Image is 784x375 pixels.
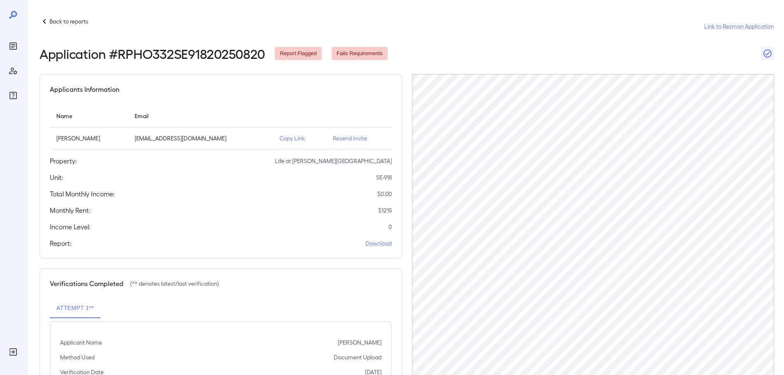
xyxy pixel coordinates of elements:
[275,157,392,165] p: Life at [PERSON_NAME][GEOGRAPHIC_DATA]
[378,206,392,214] p: $ 1215
[334,353,382,361] p: Document Upload
[135,134,266,142] p: [EMAIL_ADDRESS][DOMAIN_NAME]
[50,298,100,318] button: Attempt 1**
[704,22,774,30] a: Link to Resman Application
[50,238,72,248] h5: Report:
[50,104,128,128] th: Name
[60,338,102,347] p: Applicant Name
[50,222,91,232] h5: Income Level:
[56,134,121,142] p: [PERSON_NAME]
[7,89,20,102] div: FAQ
[50,172,63,182] h5: Unit:
[50,84,119,94] h5: Applicants Information
[376,173,392,182] p: SE-918
[60,353,95,361] p: Method Used
[49,17,88,26] p: Back to reports
[50,104,392,149] table: simple table
[40,46,265,61] h2: Application # RPHO332SE91820250820
[761,47,774,60] button: Close Report
[7,345,20,359] div: Log Out
[7,64,20,77] div: Manage Users
[338,338,382,347] p: [PERSON_NAME]
[377,190,392,198] p: $ 0.00
[50,205,91,215] h5: Monthly Rent:
[130,280,219,288] p: (** denotes latest/last verification)
[50,279,123,289] h5: Verifications Completed
[50,156,77,166] h5: Property:
[7,40,20,53] div: Reports
[389,223,392,231] p: 0
[365,239,392,247] a: Download
[333,134,385,142] p: Resend Invite
[275,50,322,58] span: Report Flagged
[128,104,273,128] th: Email
[279,134,320,142] p: Copy Link
[332,50,388,58] span: Fails Requirements
[50,189,115,199] h5: Total Monthly Income:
